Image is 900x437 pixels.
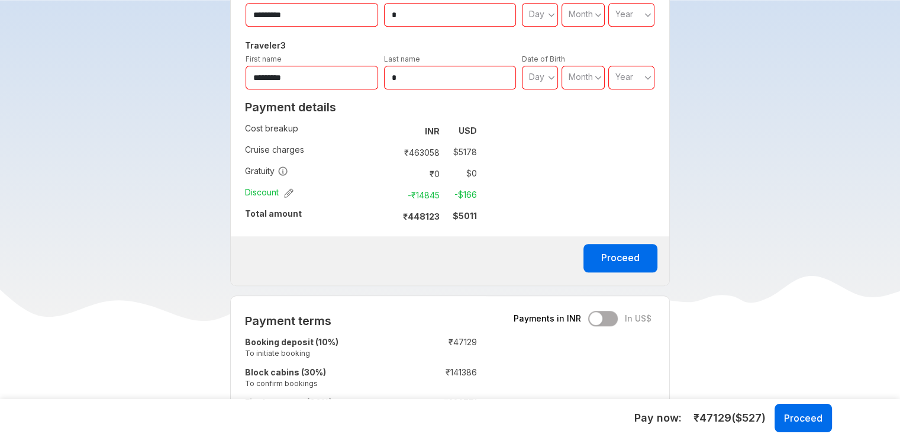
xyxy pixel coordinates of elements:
td: : [401,394,407,425]
h2: Payment details [245,100,477,114]
td: : [389,205,395,227]
span: Month [569,9,593,19]
svg: angle down [644,9,651,21]
strong: Block cabins (30%) [245,367,326,377]
strong: INR [425,126,440,136]
strong: Final payment (60%) [245,397,332,407]
td: $ 0 [444,165,477,182]
span: Payments in INR [514,313,581,324]
td: ₹ 463058 [395,144,444,160]
svg: angle down [595,72,602,83]
strong: Booking deposit (10%) [245,337,338,347]
svg: angle down [644,72,651,83]
span: Year [615,72,633,82]
label: Date of Birth [522,54,565,63]
span: In US$ [625,313,651,324]
td: ₹ 282771 [407,394,477,425]
small: To initiate booking [245,348,401,358]
span: ₹ 47129 ($ 527 ) [693,410,766,426]
td: : [389,120,395,142]
td: : [389,184,395,205]
button: Proceed [583,244,657,272]
span: Day [529,72,544,82]
span: Day [529,9,544,19]
svg: angle down [548,9,555,21]
svg: angle down [548,72,555,83]
h2: Payment terms [245,314,477,328]
span: Month [569,72,593,82]
td: : [389,142,395,163]
span: Year [615,9,633,19]
td: : [401,334,407,364]
small: To confirm bookings [245,378,401,388]
span: Gratuity [245,165,288,177]
td: -$ 166 [444,187,477,203]
td: ₹ 0 [395,165,444,182]
label: First name [246,54,282,63]
h5: Traveler 3 [243,38,657,53]
td: ₹ 47129 [407,334,477,364]
h5: Pay now: [634,411,682,425]
strong: Total amount [245,208,302,218]
button: Proceed [775,404,832,432]
label: Last name [384,54,420,63]
td: -₹ 14845 [395,187,444,203]
strong: USD [459,126,477,136]
td: : [401,364,407,394]
td: : [389,163,395,184]
td: ₹ 141386 [407,364,477,394]
strong: ₹ 448123 [403,211,440,221]
strong: $ 5011 [453,211,477,221]
span: Discount [245,187,293,198]
td: Cruise charges [245,142,389,163]
svg: angle down [595,9,602,21]
td: Cost breakup [245,120,389,142]
td: $ 5178 [444,144,477,160]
